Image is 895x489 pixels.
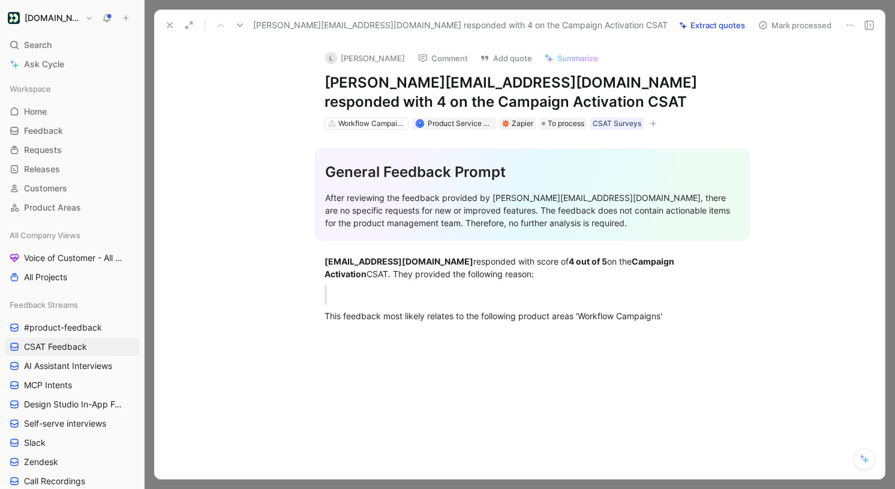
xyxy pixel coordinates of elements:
span: Summarize [557,53,598,64]
div: CSAT Surveys [593,118,641,130]
span: All Company Views [10,229,80,241]
a: Voice of Customer - All Areas [5,249,139,267]
span: Requests [24,144,62,156]
div: To process [539,118,587,130]
div: P [416,120,423,127]
div: Feedback Streams [5,296,139,314]
a: Releases [5,160,139,178]
a: Feedback [5,122,139,140]
span: [PERSON_NAME][EMAIL_ADDRESS][DOMAIN_NAME] responded with 4 on the Campaign Activation CSAT [253,18,668,32]
a: Ask Cycle [5,55,139,73]
strong: [EMAIL_ADDRESS][DOMAIN_NAME] [325,256,473,266]
span: Self-serve interviews [24,418,106,430]
strong: 4 out of 5 [569,256,607,266]
span: Call Recordings [24,475,85,487]
div: All Company Views [5,226,139,244]
span: MCP Intents [24,379,72,391]
span: Slack [24,437,46,449]
a: Design Studio In-App Feedback [5,395,139,413]
a: CSAT Feedback [5,338,139,356]
a: All Projects [5,268,139,286]
span: CSAT Feedback [24,341,87,353]
a: AI Assistant Interviews [5,357,139,375]
div: Workflow Campaigns [338,118,406,130]
div: L [325,52,337,64]
span: Product Service Account [428,119,512,128]
span: Feedback Streams [10,299,78,311]
div: Workspace [5,80,139,98]
div: Search [5,36,139,54]
span: To process [548,118,584,130]
button: Add quote [474,50,537,67]
div: General Feedback Prompt [325,161,739,183]
h1: [DOMAIN_NAME] [25,13,80,23]
a: Slack [5,434,139,452]
a: #product-feedback [5,319,139,337]
span: All Projects [24,271,67,283]
a: Home [5,103,139,121]
button: Mark processed [753,17,837,34]
span: Voice of Customer - All Areas [24,252,124,264]
a: Zendesk [5,453,139,471]
span: AI Assistant Interviews [24,360,112,372]
div: After reviewing the feedback provided by [PERSON_NAME][EMAIL_ADDRESS][DOMAIN_NAME], there are no ... [325,191,739,229]
div: This feedback most likely relates to the following product areas 'Workflow Campaigns' [325,310,740,322]
a: Self-serve interviews [5,415,139,433]
button: L[PERSON_NAME] [320,49,410,67]
h1: [PERSON_NAME][EMAIL_ADDRESS][DOMAIN_NAME] responded with 4 on the Campaign Activation CSAT [325,73,740,112]
span: #product-feedback [24,322,102,334]
button: Extract quotes [674,17,750,34]
span: Ask Cycle [24,57,64,71]
span: Home [24,106,47,118]
span: Design Studio In-App Feedback [24,398,125,410]
a: Requests [5,141,139,159]
a: MCP Intents [5,376,139,394]
div: All Company ViewsVoice of Customer - All AreasAll Projects [5,226,139,286]
span: Zendesk [24,456,58,468]
span: Feedback [24,125,63,137]
span: Product Areas [24,202,81,214]
a: Product Areas [5,199,139,217]
img: Customer.io [8,12,20,24]
span: Customers [24,182,67,194]
button: Summarize [539,50,603,67]
button: Comment [413,50,473,67]
span: Workspace [10,83,51,95]
span: Search [24,38,52,52]
a: Customers [5,179,139,197]
div: responded with score of on the CSAT. They provided the following reason: [325,255,740,280]
div: Zapier [512,118,533,130]
button: Customer.io[DOMAIN_NAME] [5,10,96,26]
span: Releases [24,163,60,175]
